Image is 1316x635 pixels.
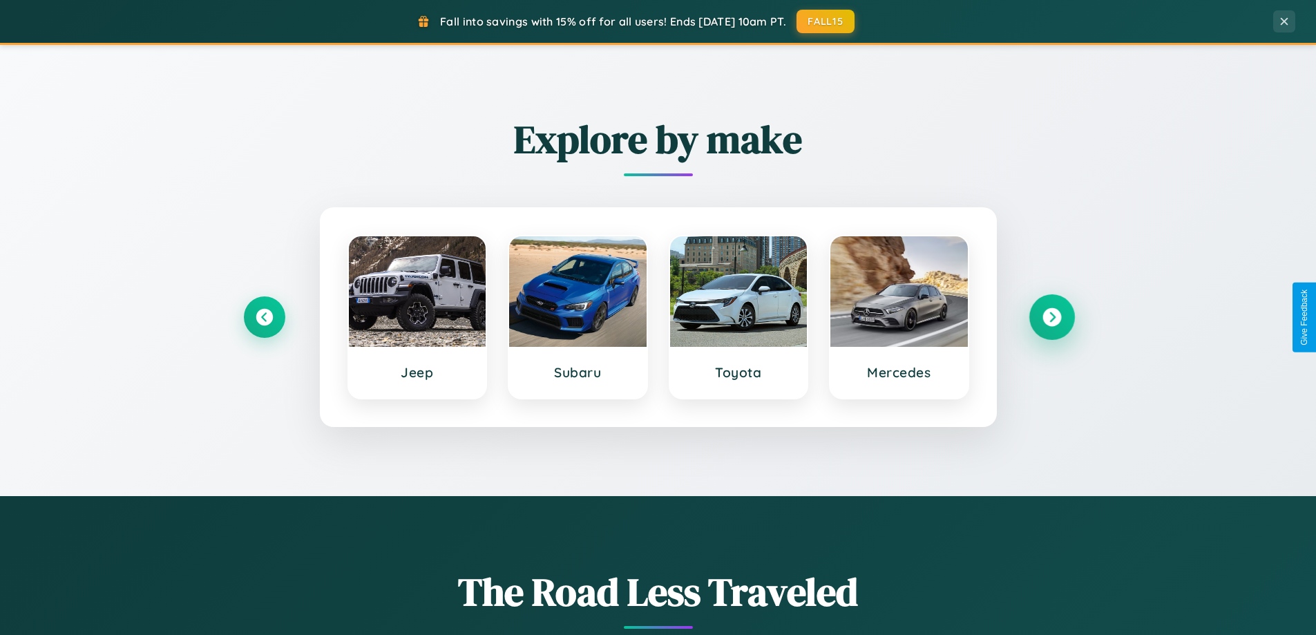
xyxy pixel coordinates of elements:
[440,15,786,28] span: Fall into savings with 15% off for all users! Ends [DATE] 10am PT.
[684,364,794,381] h3: Toyota
[844,364,954,381] h3: Mercedes
[797,10,855,33] button: FALL15
[523,364,633,381] h3: Subaru
[244,113,1073,166] h2: Explore by make
[363,364,473,381] h3: Jeep
[1299,290,1309,345] div: Give Feedback
[244,565,1073,618] h1: The Road Less Traveled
